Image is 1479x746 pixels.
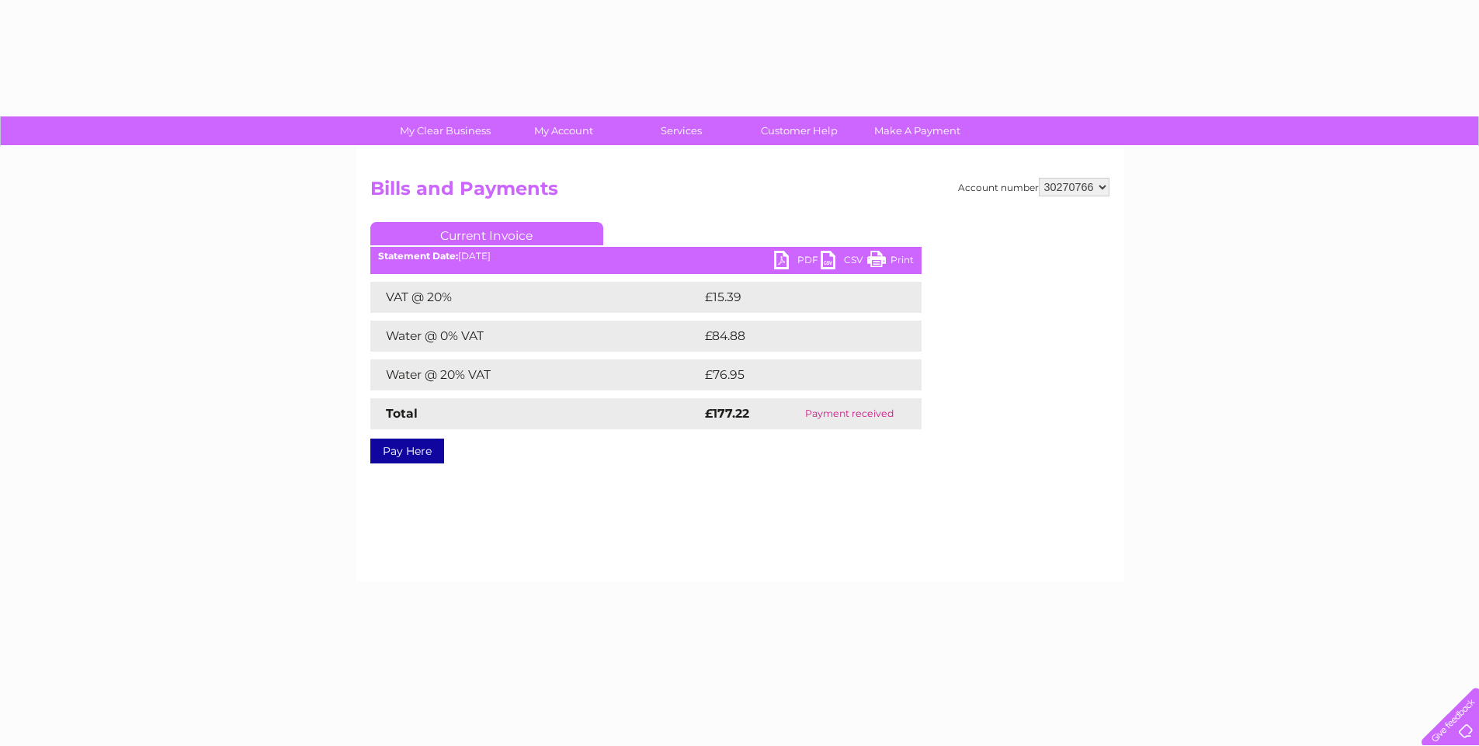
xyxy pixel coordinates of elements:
a: Make A Payment [853,116,981,145]
a: Services [617,116,745,145]
h2: Bills and Payments [370,178,1109,207]
div: [DATE] [370,251,922,262]
div: Account number [958,178,1109,196]
a: My Account [499,116,627,145]
a: Pay Here [370,439,444,463]
td: Water @ 0% VAT [370,321,701,352]
strong: Total [386,406,418,421]
td: £76.95 [701,359,891,390]
a: Print [867,251,914,273]
td: Payment received [778,398,921,429]
a: Customer Help [735,116,863,145]
strong: £177.22 [705,406,749,421]
a: PDF [774,251,821,273]
td: Water @ 20% VAT [370,359,701,390]
a: CSV [821,251,867,273]
td: £15.39 [701,282,889,313]
td: VAT @ 20% [370,282,701,313]
b: Statement Date: [378,250,458,262]
a: My Clear Business [381,116,509,145]
a: Current Invoice [370,222,603,245]
td: £84.88 [701,321,891,352]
